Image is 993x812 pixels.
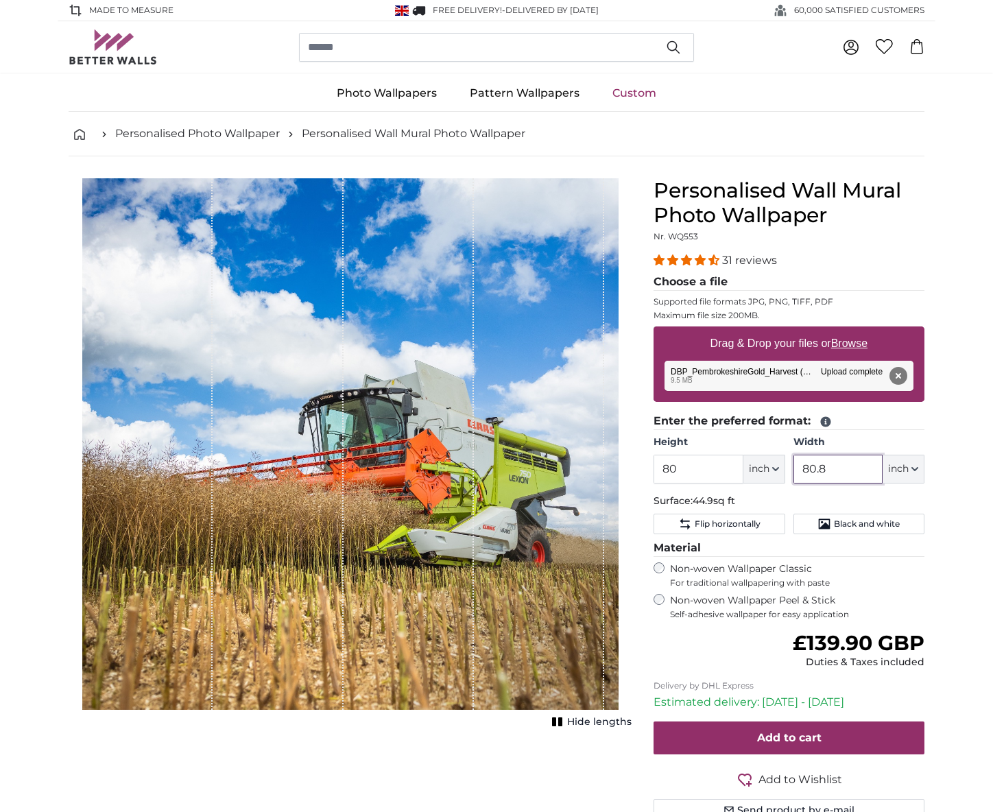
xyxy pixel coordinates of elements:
[654,296,924,307] p: Supported file formats JPG, PNG, TIFF, PDF
[743,455,785,483] button: inch
[793,435,924,449] label: Width
[302,126,525,142] a: Personalised Wall Mural Photo Wallpaper
[433,5,502,15] span: FREE delivery!
[749,462,769,476] span: inch
[793,656,924,669] div: Duties & Taxes included
[670,594,924,620] label: Non-woven Wallpaper Peel & Stick
[654,494,924,508] p: Surface:
[654,694,924,710] p: Estimated delivery: [DATE] - [DATE]
[794,4,924,16] span: 60,000 SATISFIED CUSTOMERS
[793,514,924,534] button: Black and white
[654,254,722,267] span: 4.32 stars
[888,462,909,476] span: inch
[654,514,785,534] button: Flip horizontally
[670,609,924,620] span: Self-adhesive wallpaper for easy application
[705,330,873,357] label: Drag & Drop your files or
[883,455,924,483] button: inch
[654,771,924,788] button: Add to Wishlist
[654,435,785,449] label: Height
[758,772,842,788] span: Add to Wishlist
[654,721,924,754] button: Add to cart
[693,494,735,507] span: 44.9sq ft
[757,731,822,744] span: Add to cart
[654,413,924,430] legend: Enter the preferred format:
[654,178,924,228] h1: Personalised Wall Mural Photo Wallpaper
[320,75,453,111] a: Photo Wallpapers
[115,126,280,142] a: Personalised Photo Wallpaper
[69,29,158,64] img: Betterwalls
[695,518,761,529] span: Flip horizontally
[722,254,777,267] span: 31 reviews
[654,540,924,557] legend: Material
[670,562,924,588] label: Non-woven Wallpaper Classic
[453,75,596,111] a: Pattern Wallpapers
[670,577,924,588] span: For traditional wallpapering with paste
[831,337,868,349] u: Browse
[834,518,900,529] span: Black and white
[395,5,409,16] img: United Kingdom
[567,715,632,729] span: Hide lengths
[654,310,924,321] p: Maximum file size 200MB.
[505,5,599,15] span: Delivered by [DATE]
[69,178,632,727] div: 1 of 1
[654,231,698,241] span: Nr. WQ553
[793,630,924,656] span: £139.90 GBP
[89,4,174,16] span: Made to Measure
[654,680,924,691] p: Delivery by DHL Express
[596,75,673,111] a: Custom
[654,274,924,291] legend: Choose a file
[502,5,599,15] span: -
[548,713,632,732] button: Hide lengths
[69,112,924,156] nav: breadcrumbs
